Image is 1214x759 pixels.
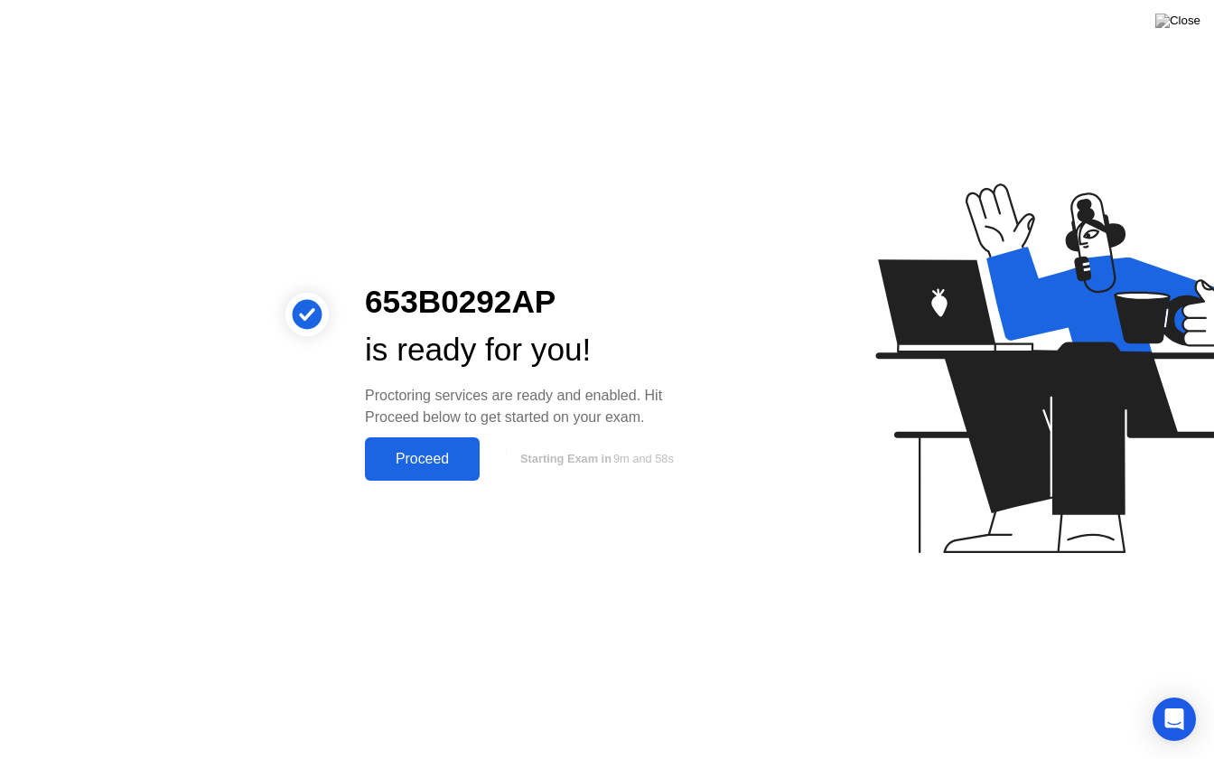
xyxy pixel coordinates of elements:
[1155,14,1200,28] img: Close
[489,442,701,476] button: Starting Exam in9m and 58s
[365,437,480,481] button: Proceed
[365,385,701,428] div: Proctoring services are ready and enabled. Hit Proceed below to get started on your exam.
[1153,698,1196,741] div: Open Intercom Messenger
[365,326,701,374] div: is ready for you!
[365,278,701,326] div: 653B0292AP
[613,452,674,465] span: 9m and 58s
[370,451,474,467] div: Proceed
